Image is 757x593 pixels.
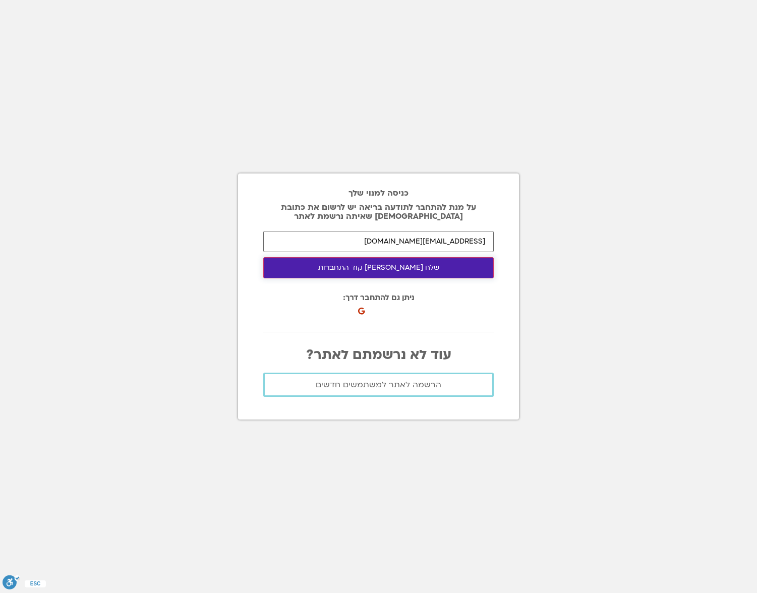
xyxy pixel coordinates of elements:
[263,231,494,252] input: האימייל איתו נרשמת לאתר
[263,257,494,278] button: שלח [PERSON_NAME] קוד התחברות
[263,347,494,363] p: עוד לא נרשמתם לאתר?
[316,380,441,389] span: הרשמה לאתר למשתמשים חדשים
[361,296,471,319] iframe: כפתור לכניסה באמצעות חשבון Google
[263,373,494,397] a: הרשמה לאתר למשתמשים חדשים
[263,203,494,221] p: על מנת להתחבר לתודעה בריאה יש לרשום את כתובת [DEMOGRAPHIC_DATA] שאיתה נרשמת לאתר
[263,189,494,198] h2: כניסה למנוי שלך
